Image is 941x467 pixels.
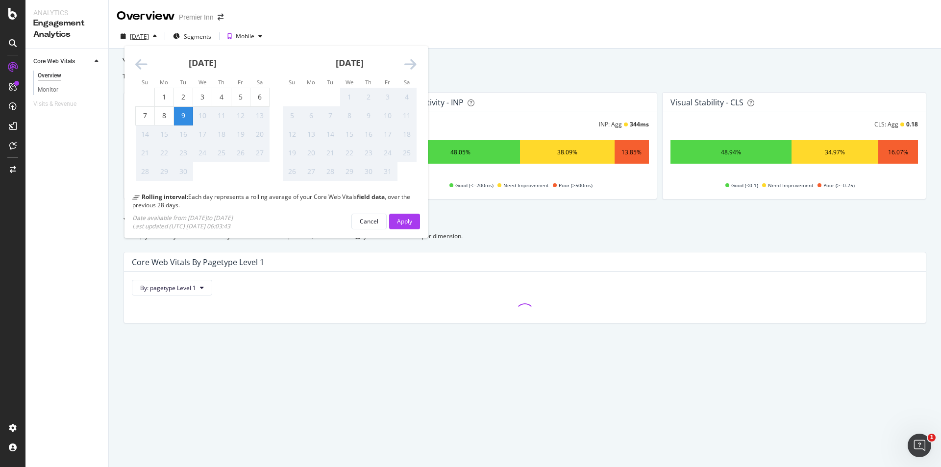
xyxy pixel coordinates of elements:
[302,167,321,176] div: 27
[360,217,378,225] div: Cancel
[123,55,927,68] div: Your overall site performance
[455,179,494,191] span: Good (<=200ms)
[250,92,269,102] div: 6
[283,129,301,139] div: 12
[378,162,397,181] td: Not available. Friday, October 31, 2025
[132,193,420,209] div: Each day represents a rolling average of your Core Web Vitals , over the previous 28 days.
[136,129,154,139] div: 14
[378,111,397,121] div: 10
[289,78,295,86] small: Su
[33,56,92,67] a: Core Web Vitals
[136,162,155,181] td: Not available. Sunday, September 28, 2025
[397,106,417,125] td: Not available. Saturday, October 11, 2025
[359,162,378,181] td: Not available. Thursday, October 30, 2025
[218,78,224,86] small: Th
[503,179,549,191] span: Need Improvement
[231,144,250,162] td: Not available. Friday, September 26, 2025
[283,167,301,176] div: 26
[768,179,814,191] span: Need Improvement
[174,92,193,102] div: 2
[283,106,302,125] td: Not available. Sunday, October 5, 2025
[397,144,417,162] td: Not available. Saturday, October 25, 2025
[928,434,936,442] span: 1
[823,179,855,191] span: Poor (>=0.25)
[599,120,622,128] div: INP: Agg
[397,88,417,106] td: Not available. Saturday, October 4, 2025
[123,72,927,80] div: This dashboard represents how Google measures your website's user experience based on
[397,92,416,102] div: 4
[340,148,359,158] div: 22
[33,18,100,40] div: Engagement Analytics
[888,148,908,156] div: 16.07%
[193,111,212,121] div: 10
[340,111,359,121] div: 8
[283,144,302,162] td: Not available. Sunday, October 19, 2025
[155,106,174,125] td: Monday, September 8, 2025
[236,33,254,39] div: Mobile
[397,148,416,158] div: 25
[621,148,642,156] div: 13.85%
[908,434,931,457] iframe: Intercom live chat
[302,125,321,144] td: Not available. Monday, October 13, 2025
[378,92,397,102] div: 3
[340,162,359,181] td: Not available. Wednesday, October 29, 2025
[321,125,340,144] td: Not available. Tuesday, October 14, 2025
[155,92,173,102] div: 1
[38,71,101,81] a: Overview
[193,88,212,106] td: Wednesday, September 3, 2025
[321,144,340,162] td: Not available. Tuesday, October 21, 2025
[321,106,340,125] td: Not available. Tuesday, October 7, 2025
[155,129,173,139] div: 15
[359,129,378,139] div: 16
[132,280,212,295] button: By: pagetype Level 1
[198,78,206,86] small: We
[359,106,378,125] td: Not available. Thursday, October 9, 2025
[385,78,390,86] small: Fr
[359,92,378,102] div: 2
[155,125,174,144] td: Not available. Monday, September 15, 2025
[250,111,269,121] div: 13
[321,148,340,158] div: 21
[33,99,76,109] div: Visits & Revenue
[33,8,100,18] div: Analytics
[302,111,321,121] div: 6
[340,129,359,139] div: 15
[283,111,301,121] div: 5
[825,148,845,156] div: 34.97%
[302,106,321,125] td: Not available. Monday, October 6, 2025
[340,125,359,144] td: Not available. Wednesday, October 15, 2025
[250,144,270,162] td: Not available. Saturday, September 27, 2025
[359,111,378,121] div: 9
[321,167,340,176] div: 28
[302,129,321,139] div: 13
[117,28,161,44] button: [DATE]
[212,88,231,106] td: Thursday, September 4, 2025
[212,129,231,139] div: 18
[250,148,269,158] div: 27
[193,92,212,102] div: 3
[397,217,412,225] div: Apply
[193,106,212,125] td: Not available. Wednesday, September 10, 2025
[359,125,378,144] td: Not available. Thursday, October 16, 2025
[155,162,174,181] td: Not available. Monday, September 29, 2025
[257,78,263,86] small: Sa
[38,71,61,81] div: Overview
[327,78,333,86] small: Tu
[359,167,378,176] div: 30
[450,148,470,156] div: 48.05%
[346,78,353,86] small: We
[340,167,359,176] div: 29
[906,120,918,128] div: 0.18
[283,162,302,181] td: Not available. Sunday, October 26, 2025
[302,144,321,162] td: Not available. Monday, October 20, 2025
[155,88,174,106] td: Monday, September 1, 2025
[136,144,155,162] td: Not available. Sunday, September 21, 2025
[174,144,193,162] td: Not available. Tuesday, September 23, 2025
[124,232,926,240] div: To help you identify where to improve your website's user experience, we your Core Web Vitals per...
[378,129,397,139] div: 17
[389,214,420,229] button: Apply
[212,125,231,144] td: Not available. Thursday, September 18, 2025
[174,111,193,121] div: 9
[136,125,155,144] td: Not available. Sunday, September 14, 2025
[130,32,149,41] div: [DATE]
